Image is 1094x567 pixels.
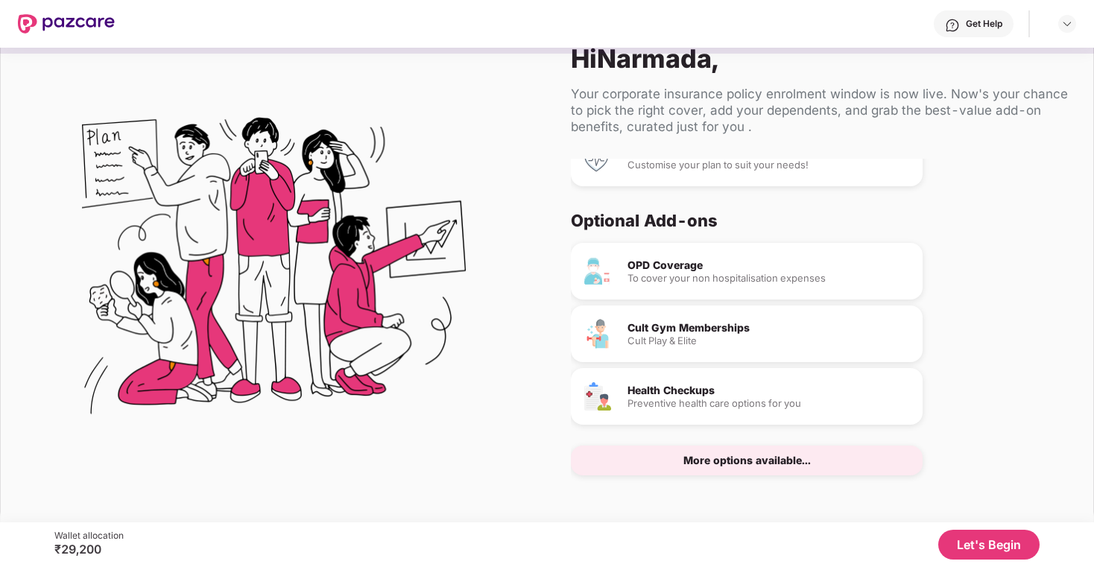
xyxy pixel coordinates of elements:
img: Health Checkups [583,381,613,411]
div: ₹29,200 [54,542,124,557]
img: svg+xml;base64,PHN2ZyBpZD0iSGVscC0zMngzMiIgeG1sbnM9Imh0dHA6Ly93d3cudzMub3JnLzIwMDAvc3ZnIiB3aWR0aD... [945,18,960,33]
div: Cult Play & Elite [627,336,911,346]
div: Customise your plan to suit your needs! [627,160,911,170]
div: OPD Coverage [627,260,911,270]
div: More options available... [683,455,811,466]
div: Preventive health care options for you [627,399,911,408]
img: Flex Benefits Illustration [82,79,466,463]
div: Wallet allocation [54,530,124,542]
img: New Pazcare Logo [18,14,115,34]
div: Optional Add-ons [571,210,1057,231]
div: To cover your non hospitalisation expenses [627,273,911,283]
img: svg+xml;base64,PHN2ZyBpZD0iRHJvcGRvd24tMzJ4MzIiIHhtbG5zPSJodHRwOi8vd3d3LnczLm9yZy8yMDAwL3N2ZyIgd2... [1061,18,1073,30]
div: Get Help [966,18,1002,30]
img: OPD Coverage [583,256,613,286]
div: Hi Narmada , [571,43,1069,74]
img: Cult Gym Memberships [583,319,613,349]
div: Health Checkups [627,385,911,396]
div: Your corporate insurance policy enrolment window is now live. Now's your chance to pick the right... [571,86,1069,135]
div: Cult Gym Memberships [627,323,911,333]
button: Let's Begin [938,530,1040,560]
